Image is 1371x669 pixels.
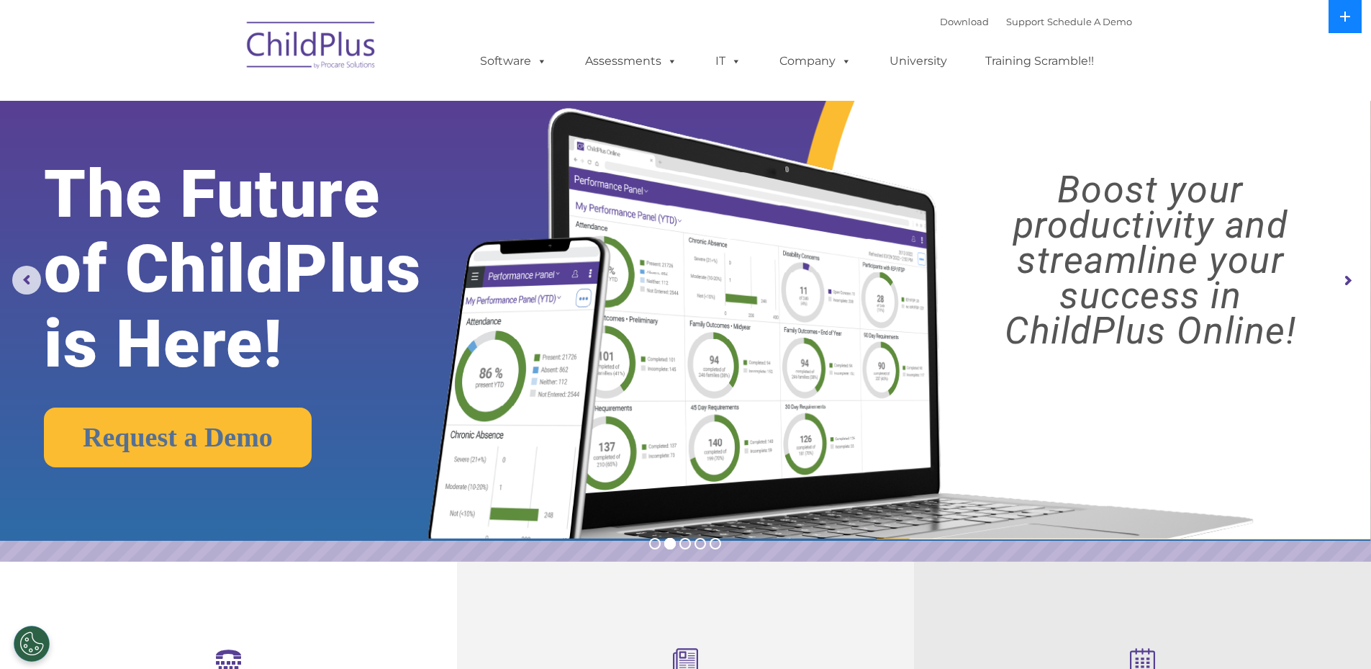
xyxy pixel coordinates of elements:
[971,47,1108,76] a: Training Scramble!!
[571,47,692,76] a: Assessments
[200,95,244,106] span: Last name
[44,408,312,467] a: Request a Demo
[200,154,261,165] span: Phone number
[1047,16,1132,27] a: Schedule A Demo
[240,12,384,84] img: ChildPlus by Procare Solutions
[875,47,961,76] a: University
[947,172,1354,349] rs-layer: Boost your productivity and streamline your success in ChildPlus Online!
[1006,16,1044,27] a: Support
[466,47,561,76] a: Software
[701,47,756,76] a: IT
[765,47,866,76] a: Company
[44,157,481,382] rs-layer: The Future of ChildPlus is Here!
[940,16,1132,27] font: |
[14,626,50,662] button: Cookies Settings
[940,16,989,27] a: Download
